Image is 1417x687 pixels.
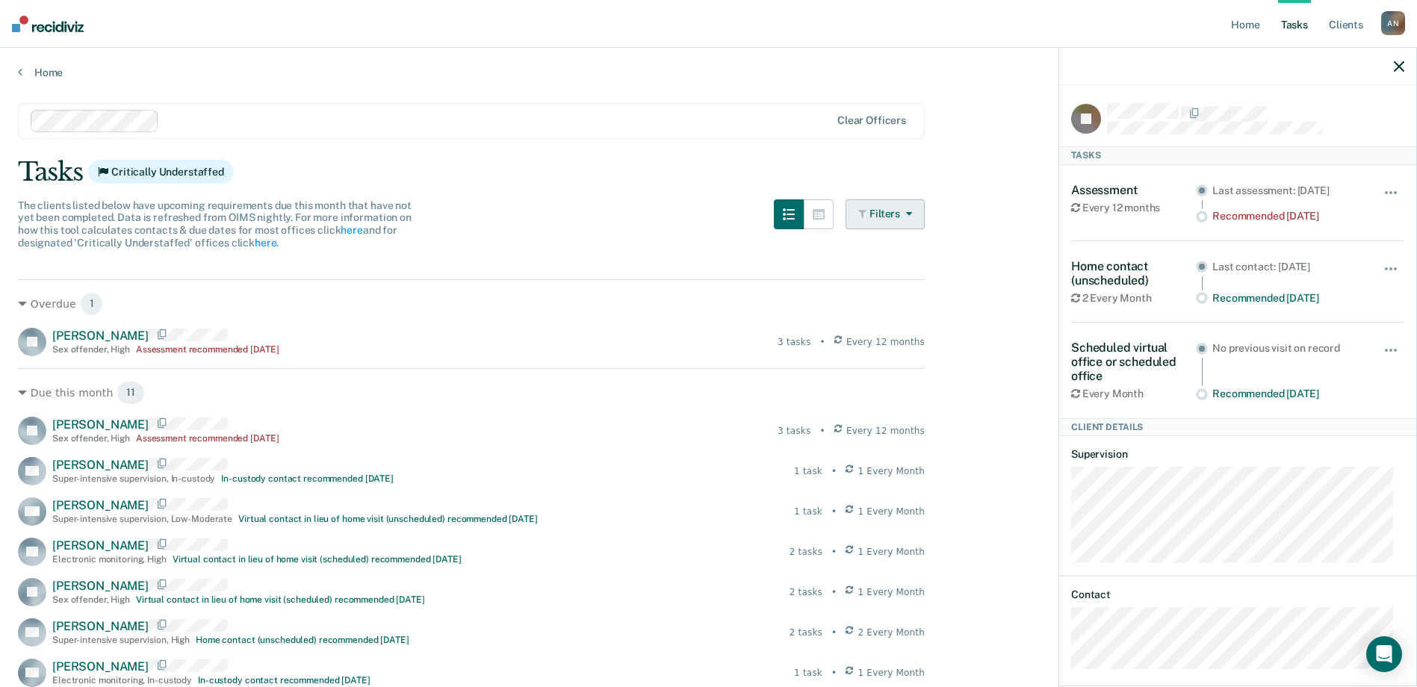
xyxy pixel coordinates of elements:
[52,498,149,512] span: [PERSON_NAME]
[18,157,1399,187] div: Tasks
[831,505,837,518] div: •
[790,545,822,559] div: 2 tasks
[819,424,825,438] div: •
[52,538,149,553] span: [PERSON_NAME]
[1071,183,1196,197] div: Assessment
[52,659,149,674] span: [PERSON_NAME]
[1366,636,1402,672] div: Open Intercom Messenger
[831,545,837,559] div: •
[794,505,822,518] div: 1 task
[778,424,810,438] div: 3 tasks
[858,505,925,518] span: 1 Every Month
[52,458,149,472] span: [PERSON_NAME]
[18,381,925,405] div: Due this month
[858,545,925,559] span: 1 Every Month
[12,16,84,32] img: Recidiviz
[837,114,906,127] div: Clear officers
[255,237,276,249] a: here
[52,675,192,686] div: Electronic monitoring , In-custody
[196,635,409,645] div: Home contact (unscheduled) recommended [DATE]
[341,224,362,236] a: here
[221,473,394,484] div: In-custody contact recommended [DATE]
[1071,259,1196,287] div: Home contact (unscheduled)
[52,579,149,593] span: [PERSON_NAME]
[858,626,925,639] span: 2 Every Month
[846,199,925,229] button: Filters
[136,433,279,444] div: Assessment recommended [DATE]
[52,417,149,432] span: [PERSON_NAME]
[52,594,130,605] div: Sex offender , High
[18,66,1399,79] a: Home
[1059,418,1416,436] div: Client Details
[136,594,425,605] div: Virtual contact in lieu of home visit (scheduled) recommended [DATE]
[1212,342,1362,355] div: No previous visit on record
[117,381,145,405] span: 11
[846,335,925,349] span: Every 12 months
[238,514,538,524] div: Virtual contact in lieu of home visit (unscheduled) recommended [DATE]
[52,554,167,565] div: Electronic monitoring , High
[858,464,925,478] span: 1 Every Month
[1071,588,1404,601] dt: Contact
[1212,261,1362,273] div: Last contact: [DATE]
[790,585,822,599] div: 2 tasks
[858,585,925,599] span: 1 Every Month
[1212,292,1362,305] div: Recommended [DATE]
[52,635,190,645] div: Super-intensive supervision , High
[88,160,234,184] span: Critically Understaffed
[1059,146,1416,164] div: Tasks
[1071,202,1196,214] div: Every 12 months
[18,292,925,316] div: Overdue
[778,335,810,349] div: 3 tasks
[1071,388,1196,400] div: Every Month
[198,675,370,686] div: In-custody contact recommended [DATE]
[1212,388,1362,400] div: Recommended [DATE]
[136,344,279,355] div: Assessment recommended [DATE]
[52,344,130,355] div: Sex offender , High
[1381,11,1405,35] div: A N
[1071,292,1196,305] div: 2 Every Month
[1071,448,1404,461] dt: Supervision
[80,292,104,316] span: 1
[846,424,925,438] span: Every 12 months
[1071,341,1196,384] div: Scheduled virtual office or scheduled office
[819,335,825,349] div: •
[52,329,149,343] span: [PERSON_NAME]
[831,666,837,680] div: •
[52,514,232,524] div: Super-intensive supervision , Low-Moderate
[790,626,822,639] div: 2 tasks
[52,433,130,444] div: Sex offender , High
[794,464,822,478] div: 1 task
[858,666,925,680] span: 1 Every Month
[52,473,215,484] div: Super-intensive supervision , In-custody
[173,554,462,565] div: Virtual contact in lieu of home visit (scheduled) recommended [DATE]
[831,626,837,639] div: •
[831,585,837,599] div: •
[794,666,822,680] div: 1 task
[18,199,412,249] span: The clients listed below have upcoming requirements due this month that have not yet been complet...
[52,619,149,633] span: [PERSON_NAME]
[1212,184,1362,197] div: Last assessment: [DATE]
[1212,210,1362,223] div: Recommended [DATE]
[831,464,837,478] div: •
